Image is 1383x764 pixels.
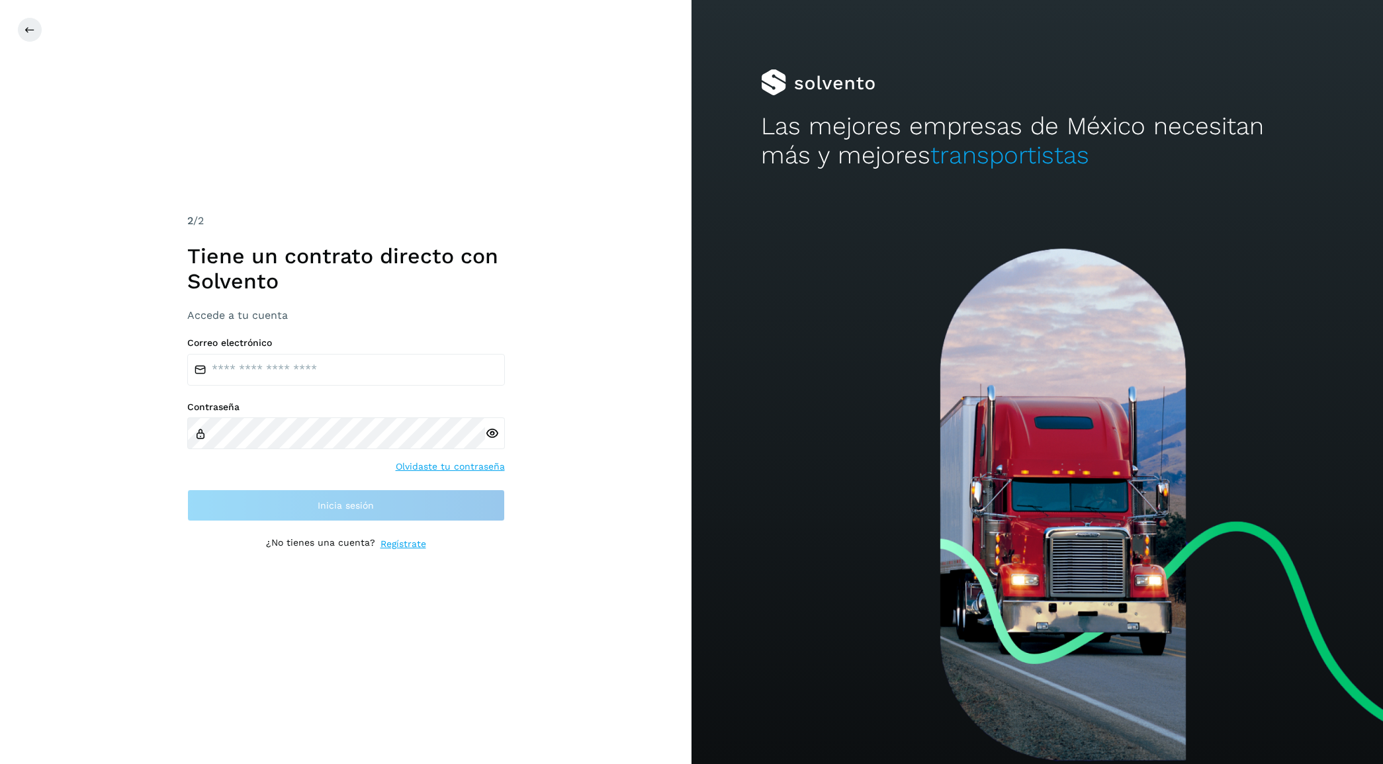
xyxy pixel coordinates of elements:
a: Regístrate [380,537,426,551]
h3: Accede a tu cuenta [187,309,505,321]
h1: Tiene un contrato directo con Solvento [187,243,505,294]
div: /2 [187,213,505,229]
button: Inicia sesión [187,489,505,521]
a: Olvidaste tu contraseña [396,460,505,474]
h2: Las mejores empresas de México necesitan más y mejores [761,112,1314,171]
p: ¿No tienes una cuenta? [266,537,375,551]
span: 2 [187,214,193,227]
label: Correo electrónico [187,337,505,349]
span: transportistas [930,141,1089,169]
label: Contraseña [187,402,505,413]
span: Inicia sesión [318,501,374,510]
